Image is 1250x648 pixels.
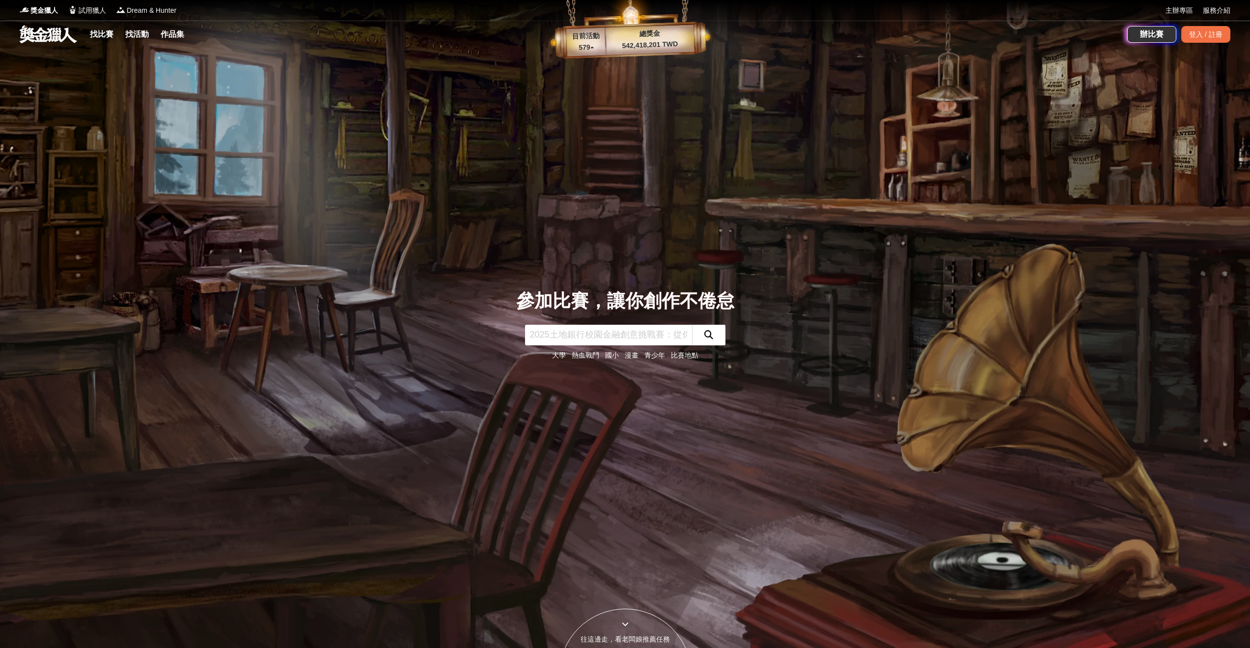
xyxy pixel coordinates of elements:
[566,42,606,54] p: 579 ▴
[525,325,692,345] input: 2025土地銀行校園金融創意挑戰賽：從你出發 開啟智慧金融新頁
[79,5,106,16] span: 試用獵人
[671,351,698,359] a: 比賽地點
[1181,26,1230,43] div: 登入 / 註冊
[1127,26,1176,43] a: 辦比賽
[566,30,606,42] p: 目前活動
[116,5,126,15] img: Logo
[68,5,106,16] a: Logo試用獵人
[559,634,691,645] div: 往這邊走，看老闆娘推薦任務
[1203,5,1230,16] a: 服務介紹
[605,27,694,40] p: 總獎金
[20,5,58,16] a: Logo獎金獵人
[605,351,619,359] a: 國小
[121,28,153,41] a: 找活動
[157,28,188,41] a: 作品集
[625,351,639,359] a: 漫畫
[30,5,58,16] span: 獎金獵人
[516,287,734,315] div: 參加比賽，讓你創作不倦怠
[572,351,599,359] a: 熱血戰鬥
[644,351,665,359] a: 青少年
[68,5,78,15] img: Logo
[552,351,566,359] a: 大學
[116,5,176,16] a: LogoDream & Hunter
[606,38,694,52] p: 542,418,201 TWD
[127,5,176,16] span: Dream & Hunter
[86,28,117,41] a: 找比賽
[20,5,29,15] img: Logo
[1166,5,1193,16] a: 主辦專區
